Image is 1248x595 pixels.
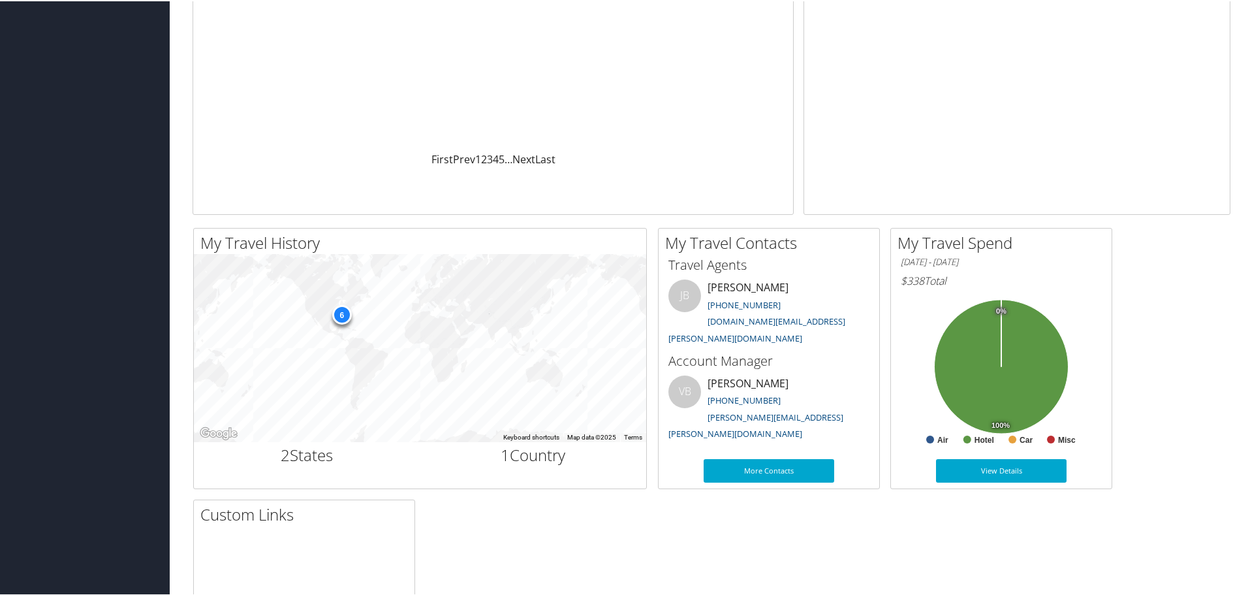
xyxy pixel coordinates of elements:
[493,151,499,165] a: 4
[503,432,559,441] button: Keyboard shortcuts
[281,443,290,464] span: 2
[512,151,535,165] a: Next
[505,151,512,165] span: …
[567,432,616,440] span: Map data ©2025
[624,432,642,440] a: Terms (opens in new tab)
[996,306,1006,314] tspan: 0%
[200,231,646,253] h2: My Travel History
[430,443,637,465] h2: Country
[901,272,924,287] span: $338
[901,272,1102,287] h6: Total
[975,434,994,443] text: Hotel
[897,231,1112,253] h2: My Travel Spend
[708,298,781,310] a: [PHONE_NUMBER]
[937,434,948,443] text: Air
[901,255,1102,267] h6: [DATE] - [DATE]
[936,458,1067,481] a: View Details
[668,374,701,407] div: VB
[197,424,240,441] img: Google
[991,421,1010,428] tspan: 100%
[662,278,876,348] li: [PERSON_NAME]
[197,424,240,441] a: Open this area in Google Maps (opens a new window)
[501,443,510,464] span: 1
[668,351,869,369] h3: Account Manager
[535,151,555,165] a: Last
[431,151,453,165] a: First
[204,443,411,465] h2: States
[481,151,487,165] a: 2
[668,410,843,439] a: [PERSON_NAME][EMAIL_ADDRESS][PERSON_NAME][DOMAIN_NAME]
[487,151,493,165] a: 3
[475,151,481,165] a: 1
[332,304,351,323] div: 6
[453,151,475,165] a: Prev
[1058,434,1076,443] text: Misc
[662,374,876,444] li: [PERSON_NAME]
[200,502,414,524] h2: Custom Links
[708,393,781,405] a: [PHONE_NUMBER]
[668,255,869,273] h3: Travel Agents
[704,458,834,481] a: More Contacts
[665,231,879,253] h2: My Travel Contacts
[668,278,701,311] div: JB
[1020,434,1033,443] text: Car
[499,151,505,165] a: 5
[668,314,845,343] a: [DOMAIN_NAME][EMAIL_ADDRESS][PERSON_NAME][DOMAIN_NAME]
